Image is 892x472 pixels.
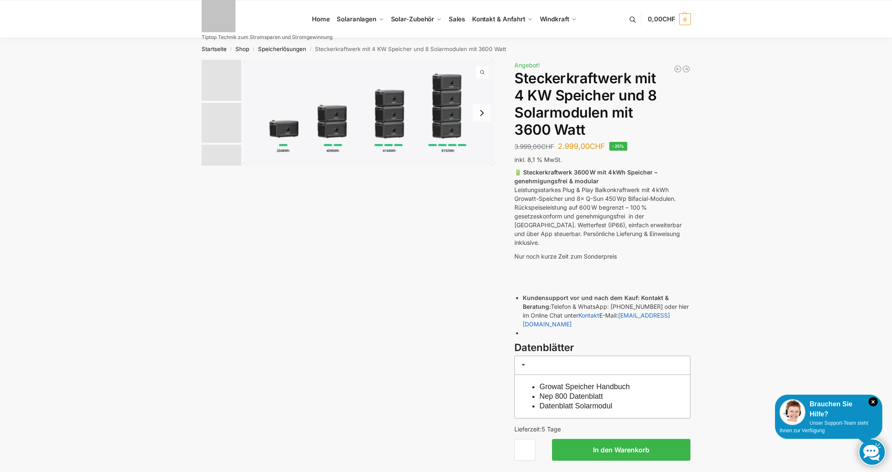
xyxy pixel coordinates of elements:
[539,402,612,410] a: Datenblatt Solarmodul
[468,0,536,38] a: Kontakt & Anfahrt
[523,312,670,328] a: [EMAIL_ADDRESS][DOMAIN_NAME]
[780,399,878,419] div: Brauchen Sie Hilfe?
[662,15,675,23] span: CHF
[514,439,535,461] input: Produktmenge
[337,15,376,23] span: Solaranlagen
[514,168,690,247] p: Leistungsstarkes Plug & Play Balkonkraftwerk mit 4 kWh Growatt-Speicher und 8× Q-Sun 450 Wp Bifac...
[472,15,525,23] span: Kontakt & Anfahrt
[578,312,599,319] a: Kontakt
[202,60,241,101] img: Growatt-NOAH-2000-flexible-erweiterung
[514,143,554,151] bdi: 3.999,00
[202,145,241,185] img: Nep800
[542,426,561,433] span: 5 Tage
[227,46,235,53] span: /
[333,0,387,38] a: Solaranlagen
[558,142,605,151] bdi: 2.999,00
[552,439,690,461] button: In den Warenkorb
[869,397,878,406] i: Schließen
[523,294,639,301] strong: Kundensupport vor und nach dem Kauf:
[682,65,690,73] a: Balkonkraftwerk 1780 Watt mit 4 KWh Zendure Batteriespeicher Notstrom fähig
[514,62,540,69] span: Angebot!
[249,46,258,53] span: /
[514,169,657,185] strong: 🔋 Steckerkraftwerk 3600 W mit 4 kWh Speicher – genehmigungsfrei & modular
[679,13,691,25] span: 0
[540,15,569,23] span: Windkraft
[202,46,227,52] a: Startseite
[590,142,605,151] span: CHF
[780,420,868,434] span: Unser Support-Team steht Ihnen zur Verfügung
[780,399,805,425] img: Customer service
[202,103,241,143] img: 6 Module bificiaL
[648,15,675,23] span: 0,00
[445,0,468,38] a: Sales
[514,426,561,433] span: Lieferzeit:
[536,0,580,38] a: Windkraft
[202,35,332,40] p: Tiptop Technik zum Stromsparen und Stromgewinnung
[514,70,690,138] h1: Steckerkraftwerk mit 4 KW Speicher und 8 Solarmodulen mit 3600 Watt
[306,46,315,53] span: /
[609,142,627,151] span: -25%
[523,293,690,328] li: Telefon & WhatsApp: [PHONE_NUMBER] oder hier im Online Chat unter E-Mail:
[523,294,669,310] strong: Kontakt & Beratung:
[187,38,705,60] nav: Breadcrumb
[514,341,690,355] h3: Datenblätter
[473,104,491,122] button: Next slide
[243,60,495,166] img: Growatt-NOAH-2000-flexible-erweiterung
[243,60,495,166] a: growatt noah 2000 flexible erweiterung scaledgrowatt noah 2000 flexible erweiterung scaled
[539,382,630,391] a: Growat Speicher Handbuch
[449,15,465,23] span: Sales
[391,15,434,23] span: Solar-Zubehör
[514,156,562,163] span: inkl. 8,1 % MwSt.
[258,46,306,52] a: Speicherlösungen
[387,0,445,38] a: Solar-Zubehör
[235,46,249,52] a: Shop
[674,65,682,73] a: Balkonkraftwerk 890 Watt Solarmodulleistung mit 1kW/h Zendure Speicher
[514,252,690,261] p: Nur noch kurze Zeit zum Sonderpreis
[648,7,690,32] a: 0,00CHF 0
[539,392,603,400] a: Nep 800 Datenblatt
[541,143,554,151] span: CHF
